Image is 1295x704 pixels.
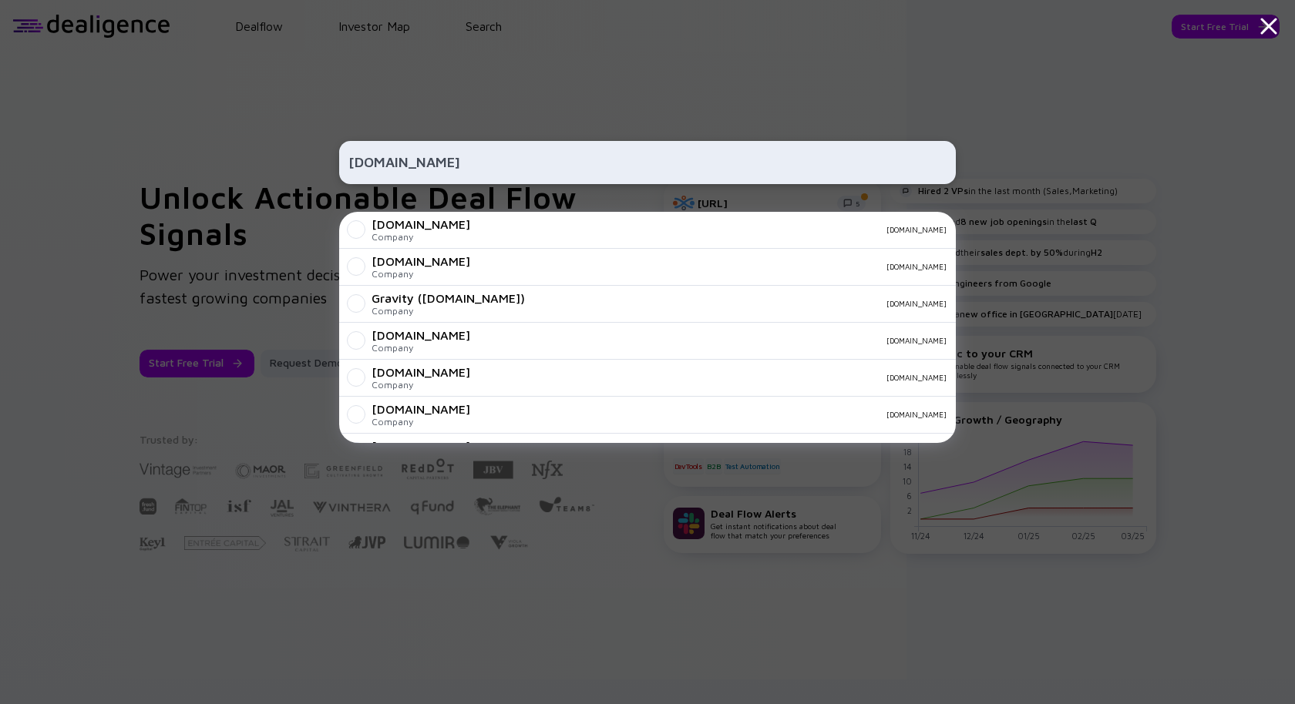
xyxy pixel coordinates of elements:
[372,342,470,354] div: Company
[372,328,470,342] div: [DOMAIN_NAME]
[372,305,525,317] div: Company
[372,402,470,416] div: [DOMAIN_NAME]
[372,416,470,427] div: Company
[372,268,470,280] div: Company
[483,262,947,271] div: [DOMAIN_NAME]
[372,365,470,379] div: [DOMAIN_NAME]
[372,217,470,231] div: [DOMAIN_NAME]
[483,373,947,382] div: [DOMAIN_NAME]
[348,149,947,176] input: Search Company or Investor...
[372,379,470,391] div: Company
[483,410,947,419] div: [DOMAIN_NAME]
[372,439,470,453] div: [DOMAIN_NAME]
[483,225,947,234] div: [DOMAIN_NAME]
[372,291,525,305] div: Gravity ([DOMAIN_NAME])
[537,299,947,308] div: [DOMAIN_NAME]
[372,254,470,268] div: [DOMAIN_NAME]
[372,231,470,243] div: Company
[483,336,947,345] div: [DOMAIN_NAME]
